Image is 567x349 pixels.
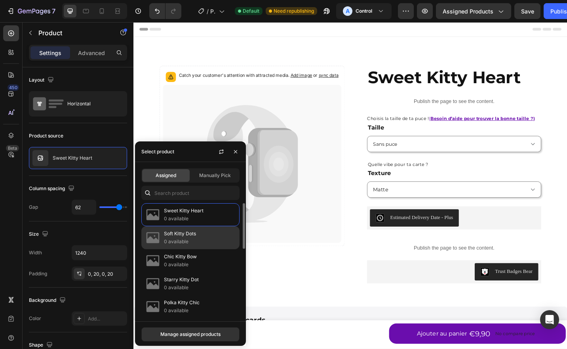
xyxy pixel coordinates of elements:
p: Sweet Kitty Heart [53,155,92,161]
div: Estimated Delivery Date ‑ Plus [281,210,350,218]
img: no image transparent [32,150,48,166]
div: Layout [29,75,55,86]
span: / [207,7,209,15]
span: or [196,55,225,61]
div: Column spacing [29,183,76,194]
p: Soft Kitty Dots [164,230,236,238]
div: Padding [29,270,47,277]
p: A [346,7,350,15]
button: AControl [336,3,392,19]
span: Need republishing [274,8,314,15]
span: Manually Pick [199,172,231,179]
button: 7 [3,3,59,19]
input: Auto [72,200,96,214]
p: Starry Kitty Dot [164,276,236,284]
div: Trust Badges Bear [396,269,437,277]
div: Manage assigned products [160,331,221,338]
span: Choisis la taille de ta puce ! [256,103,323,109]
span: Save [521,8,534,15]
p: Settings [39,49,61,57]
div: Undo/Redo [149,3,181,19]
div: Add... [88,315,125,322]
div: Product source [29,132,63,139]
h1: Sweet Kitty Heart [10,336,81,349]
p: Advanced [78,49,105,57]
div: Size [29,229,50,240]
span: Add image [172,55,196,61]
p: Quelle vibe pour ta carte ? [257,153,446,160]
span: sync data [203,55,225,61]
div: Beta [6,145,19,151]
div: Open Intercom Messenger [540,310,559,329]
p: No compare price [396,339,440,344]
p: Chic Kitty Bow [164,253,236,261]
img: collections [145,230,161,246]
p: 0 available [164,215,236,223]
div: Background [29,295,67,306]
span: Assigned Products [443,7,493,15]
p: 0 available [164,284,236,292]
img: COTnt4SChPkCEAE=.jpeg [265,210,275,219]
p: 0 available [164,238,236,246]
img: collections [145,253,161,269]
span: Assigned [156,172,176,179]
p: Sweet Kitty Heart [164,207,236,215]
div: 450 [8,84,19,91]
div: Width [29,249,42,256]
button: Assigned Products [436,3,511,19]
input: Search in Settings & Advanced [141,186,240,200]
iframe: Design area [133,22,567,349]
h3: Control [356,7,372,15]
button: Estimated Delivery Date ‑ Plus [259,205,356,224]
p: 0 available [164,307,236,315]
span: Product Page - [DATE] 18:09:41 [210,7,216,15]
div: 0, 20, 0, 20 [88,271,125,278]
span: ( [323,103,440,109]
img: collections [145,276,161,292]
p: Pimp tes cartes avec Mysticards [19,322,144,332]
img: collections [145,207,161,223]
u: Besoin d’aide pour trouver la bonne taille ?) [325,103,440,109]
div: Select product [141,148,174,155]
a: Choisis la taille de ta puce !(Besoin d’aide pour trouver la bonne taille ?) [256,103,440,109]
p: 0 available [164,261,236,269]
legend: Texture [256,161,283,171]
p: Polka Kitty Chic [164,299,236,307]
span: Default [243,8,259,15]
button: Save [514,3,540,19]
div: Ajouter au panier [310,336,365,347]
div: Horizontal [67,95,116,113]
p: Publish the page to see the content. [256,83,447,91]
legend: Taille [256,111,275,121]
h1: Sweet Kitty Heart [256,48,447,73]
button: Trust Badges Bear [374,264,443,283]
p: Publish the page to see the content. [256,243,447,252]
div: Gap [29,204,38,211]
input: Auto [72,246,127,260]
div: €9,90 [367,335,392,348]
p: 7 [52,6,55,16]
button: Manage assigned products [141,327,240,341]
p: Catch your customer's attention with attracted media. [49,55,225,63]
img: collections [145,299,161,315]
div: Color [29,315,41,322]
p: Product [38,28,106,38]
img: CLDR_q6erfwCEAE=.png [380,269,390,278]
